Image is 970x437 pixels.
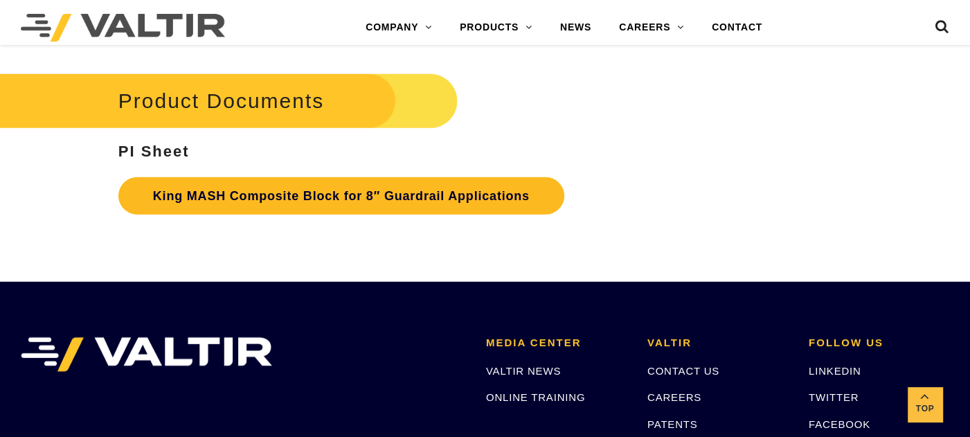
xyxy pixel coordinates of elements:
[118,177,564,215] a: King MASH Composite Block for 8″ Guardrail Applications
[698,14,776,42] a: CONTACT
[647,418,698,430] a: PATENTS
[352,14,446,42] a: COMPANY
[118,143,190,160] strong: PI Sheet
[908,401,942,417] span: Top
[647,391,701,403] a: CAREERS
[809,365,861,377] a: LINKEDIN
[486,337,627,349] h2: MEDIA CENTER
[647,365,719,377] a: CONTACT US
[21,14,225,42] img: Valtir
[605,14,698,42] a: CAREERS
[446,14,546,42] a: PRODUCTS
[908,387,942,422] a: Top
[486,365,561,377] a: VALTIR NEWS
[809,418,870,430] a: FACEBOOK
[647,337,788,349] h2: VALTIR
[809,391,859,403] a: TWITTER
[486,391,585,403] a: ONLINE TRAINING
[809,337,949,349] h2: FOLLOW US
[546,14,605,42] a: NEWS
[21,337,272,372] img: VALTIR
